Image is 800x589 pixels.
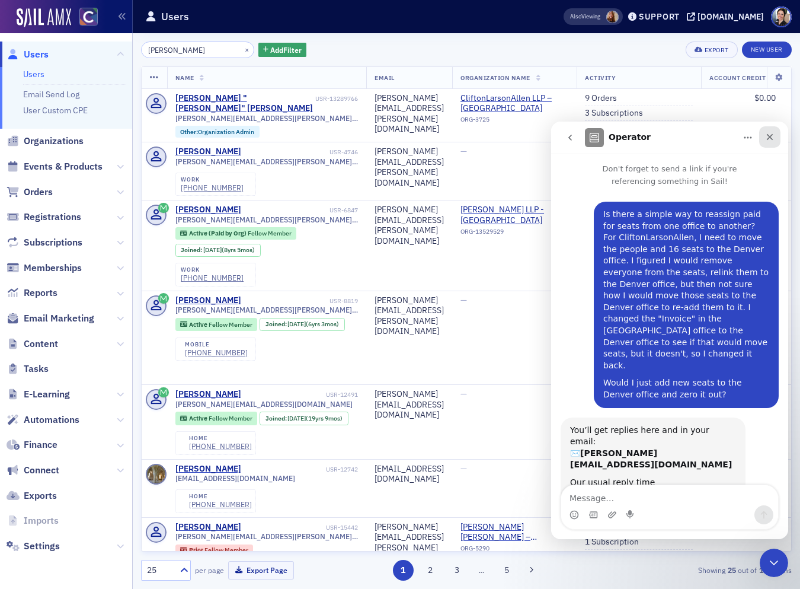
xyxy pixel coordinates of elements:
[24,135,84,148] span: Organizations
[185,348,248,357] a: [PHONE_NUMBER]
[393,560,414,581] button: 1
[209,320,252,329] span: Fellow Member
[7,338,58,351] a: Content
[260,412,348,425] div: Joined: 2005-11-30 00:00:00
[24,160,103,173] span: Events & Products
[570,12,581,20] div: Also
[175,412,258,425] div: Active: Active: Fellow Member
[315,95,358,103] div: USR-13289766
[175,295,241,306] a: [PERSON_NAME]
[147,564,173,577] div: 25
[242,44,252,55] button: ×
[175,147,241,157] div: [PERSON_NAME]
[771,7,792,27] span: Profile
[195,565,224,575] label: per page
[258,43,307,58] button: AddFilter
[17,8,71,27] a: SailAMX
[7,489,57,502] a: Exports
[175,318,258,331] div: Active: Active: Fellow Member
[287,320,339,328] div: (6yrs 3mos)
[175,114,359,123] span: [PERSON_NAME][EMAIL_ADDRESS][PERSON_NAME][DOMAIN_NAME]
[209,414,252,422] span: Fellow Member
[460,146,467,157] span: —
[175,227,297,239] div: Active (Paid by Org): Active (Paid by Org): Fellow Member
[181,246,203,254] span: Joined :
[265,415,288,422] span: Joined :
[181,266,244,273] div: work
[375,74,395,82] span: Email
[473,565,490,575] span: …
[189,546,204,554] span: Prior
[760,549,788,577] iframe: Intercom live chat
[375,389,444,421] div: [PERSON_NAME][EMAIL_ADDRESS][DOMAIN_NAME]
[24,413,79,426] span: Automations
[7,286,57,300] a: Reports
[287,414,306,422] span: [DATE]
[460,93,568,114] span: CliftonLarsonAllen LLP – Denver
[7,464,59,477] a: Connect
[189,320,209,329] span: Active
[585,93,617,104] a: 9 Orders
[24,312,94,325] span: Email Marketing
[375,464,444,485] div: [EMAIL_ADDRESS][DOMAIN_NAME]
[420,560,440,581] button: 2
[24,514,59,527] span: Imports
[228,561,294,580] button: Export Page
[375,295,444,337] div: [PERSON_NAME][EMAIL_ADDRESS][PERSON_NAME][DOMAIN_NAME]
[243,297,358,305] div: USR-8819
[23,105,88,116] a: User Custom CPE
[7,388,70,401] a: E-Learning
[180,230,291,237] a: Active (Paid by Org) Fellow Member
[204,546,248,554] span: Fellow Member
[175,93,313,114] div: [PERSON_NAME] "[PERSON_NAME]" [PERSON_NAME]
[175,157,359,166] span: [PERSON_NAME][EMAIL_ADDRESS][PERSON_NAME][DOMAIN_NAME]
[243,206,358,214] div: USR-6847
[585,74,616,82] span: Activity
[175,305,359,314] span: [PERSON_NAME][EMAIL_ADDRESS][PERSON_NAME][DOMAIN_NAME]
[7,186,53,199] a: Orders
[551,122,788,539] iframe: Intercom live chat
[175,74,194,82] span: Name
[606,11,619,23] span: Sheila Duggan
[7,438,57,451] a: Finance
[687,12,768,21] button: [DOMAIN_NAME]
[175,244,261,257] div: Joined: 2017-04-04 00:00:00
[742,42,792,58] a: New User
[375,93,444,135] div: [PERSON_NAME][EMAIL_ADDRESS][PERSON_NAME][DOMAIN_NAME]
[460,116,568,128] div: ORG-3725
[7,262,82,275] a: Memberships
[7,362,49,375] a: Tasks
[460,93,568,114] a: CliftonLarsonAllen LLP – [GEOGRAPHIC_DATA]
[7,540,60,553] a: Settings
[287,415,343,422] div: (19yrs 9mos)
[7,135,84,148] a: Organizations
[181,273,244,282] a: [PHONE_NUMBER]
[175,389,241,400] a: [PERSON_NAME]
[175,545,254,556] div: Prior: Prior: Fellow Member
[175,522,241,533] a: [PERSON_NAME]
[180,128,254,136] a: Other:Organization Admin
[203,246,255,254] div: (8yrs 5mos)
[243,466,358,473] div: USR-12742
[175,126,260,138] div: Other:
[185,341,248,348] div: mobile
[7,236,82,249] a: Subscriptions
[71,8,98,28] a: View Homepage
[189,229,248,237] span: Active (Paid by Org)
[189,442,252,451] a: [PHONE_NUMBER]
[175,205,241,215] a: [PERSON_NAME]
[24,211,81,224] span: Registrations
[180,128,198,136] span: Other :
[175,464,241,475] a: [PERSON_NAME]
[754,93,776,103] span: $0.00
